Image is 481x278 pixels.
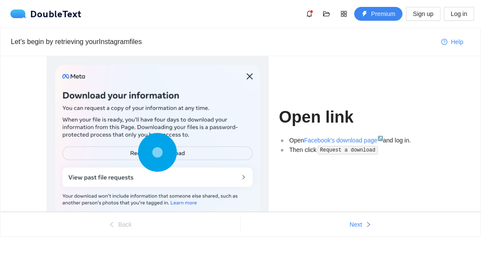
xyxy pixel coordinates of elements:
button: leftBack [0,218,240,231]
button: appstore [337,7,351,21]
img: logo [10,9,30,18]
li: Open and log in. [288,136,435,145]
button: thunderboltPremium [354,7,402,21]
span: appstore [337,10,350,17]
a: logoDoubleText [10,9,82,18]
span: right [365,221,371,228]
div: DoubleText [10,9,82,18]
button: Nextright [241,218,481,231]
h1: Open link [279,107,435,127]
a: Facebook's download page↗ [304,137,383,144]
span: folder-open [320,10,333,17]
span: bell [303,10,316,17]
span: question-circle [441,39,447,46]
button: Log in [444,7,474,21]
button: question-circleHelp [434,35,470,49]
span: Premium [371,9,395,19]
button: bell [302,7,316,21]
button: folder-open [320,7,333,21]
sup: ↗ [377,136,383,141]
span: Help [451,37,463,47]
code: Request a download [318,146,378,155]
span: Log in [451,9,467,19]
button: Sign up [406,7,440,21]
span: Sign up [413,9,433,19]
span: thunderbolt [362,11,368,18]
div: Let's begin by retrieving your Instagram files [11,36,434,47]
li: Then click [288,145,435,155]
span: Next [349,220,362,229]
